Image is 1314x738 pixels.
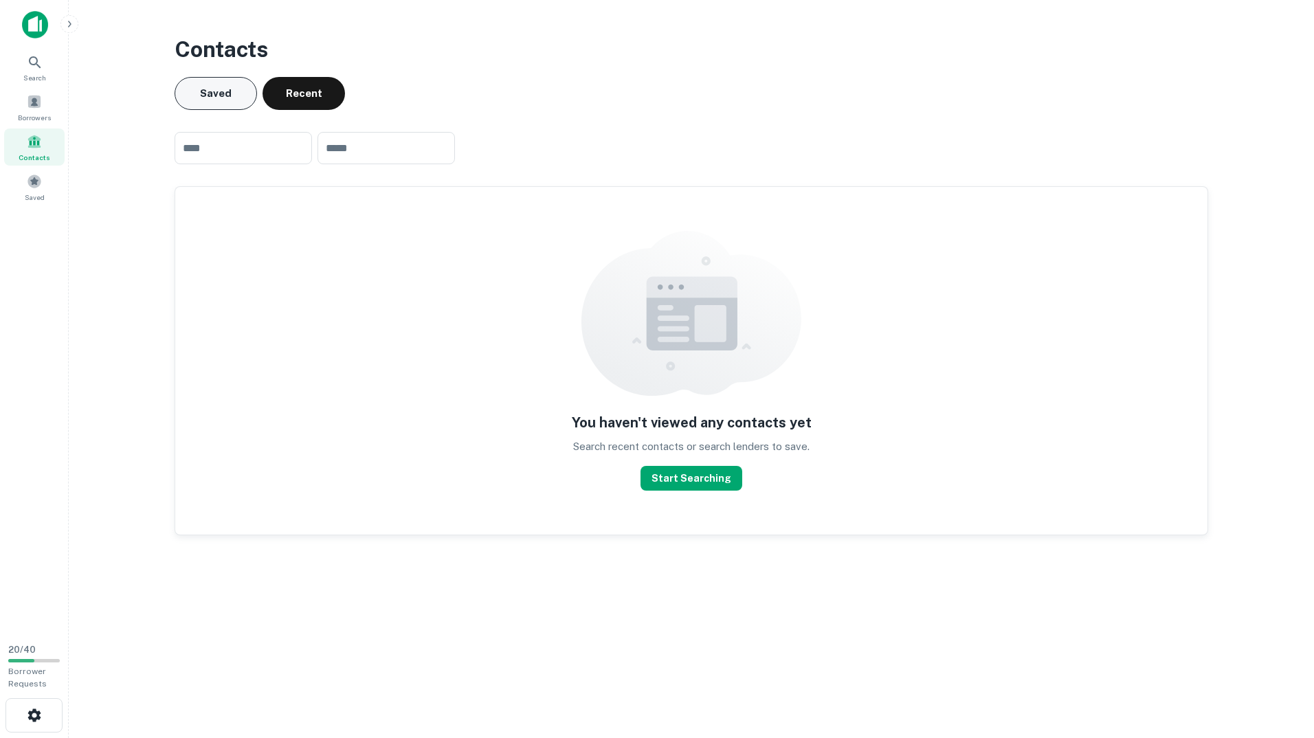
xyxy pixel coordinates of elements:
[175,77,257,110] button: Saved
[572,412,812,433] h5: You haven't viewed any contacts yet
[25,192,45,203] span: Saved
[581,231,801,396] img: empty content
[8,645,36,655] span: 20 / 40
[175,33,1208,66] h3: Contacts
[19,152,50,163] span: Contacts
[4,128,65,166] a: Contacts
[4,49,65,86] a: Search
[22,11,48,38] img: capitalize-icon.png
[573,438,810,455] p: Search recent contacts or search lenders to save.
[4,168,65,205] a: Saved
[641,466,742,491] button: Start Searching
[18,112,51,123] span: Borrowers
[8,667,47,689] span: Borrower Requests
[23,72,46,83] span: Search
[4,89,65,126] a: Borrowers
[1245,628,1314,694] iframe: Chat Widget
[263,77,345,110] button: Recent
